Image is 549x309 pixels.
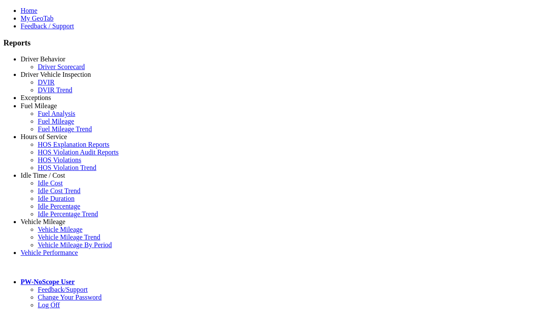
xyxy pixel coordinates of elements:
a: Home [21,7,37,14]
a: Idle Cost Trend [38,187,81,194]
a: Idle Percentage Trend [38,210,98,218]
a: HOS Violation Audit Reports [38,148,119,156]
a: Fuel Mileage [21,102,57,109]
a: Driver Vehicle Inspection [21,71,91,78]
a: Feedback / Support [21,22,74,30]
a: Fuel Mileage Trend [38,125,92,133]
a: Idle Time / Cost [21,172,65,179]
a: PW-NoScope User [21,278,75,285]
a: Log Off [38,301,60,309]
a: Fuel Analysis [38,110,75,117]
a: Feedback/Support [38,286,87,293]
a: Idle Percentage [38,203,80,210]
a: HOS Explanation Reports [38,141,109,148]
a: Exceptions [21,94,51,101]
a: HOS Violations [38,156,81,164]
a: Vehicle Mileage Trend [38,233,100,241]
a: Vehicle Mileage [38,226,82,233]
a: DVIR [38,79,54,86]
a: Critical Engine Events [38,102,100,109]
a: Driver Scorecard [38,63,85,70]
a: Vehicle Mileage [21,218,65,225]
a: HOS Violation Trend [38,164,97,171]
a: Fuel Mileage [38,118,74,125]
a: Idle Cost [38,179,63,187]
h3: Reports [3,38,546,48]
a: Vehicle Performance [21,249,78,256]
a: Hours of Service [21,133,67,140]
a: Driver Behavior [21,55,65,63]
a: DVIR Trend [38,86,72,94]
a: My GeoTab [21,15,54,22]
a: Idle Duration [38,195,75,202]
a: Vehicle Mileage By Period [38,241,112,248]
a: Change Your Password [38,294,102,301]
